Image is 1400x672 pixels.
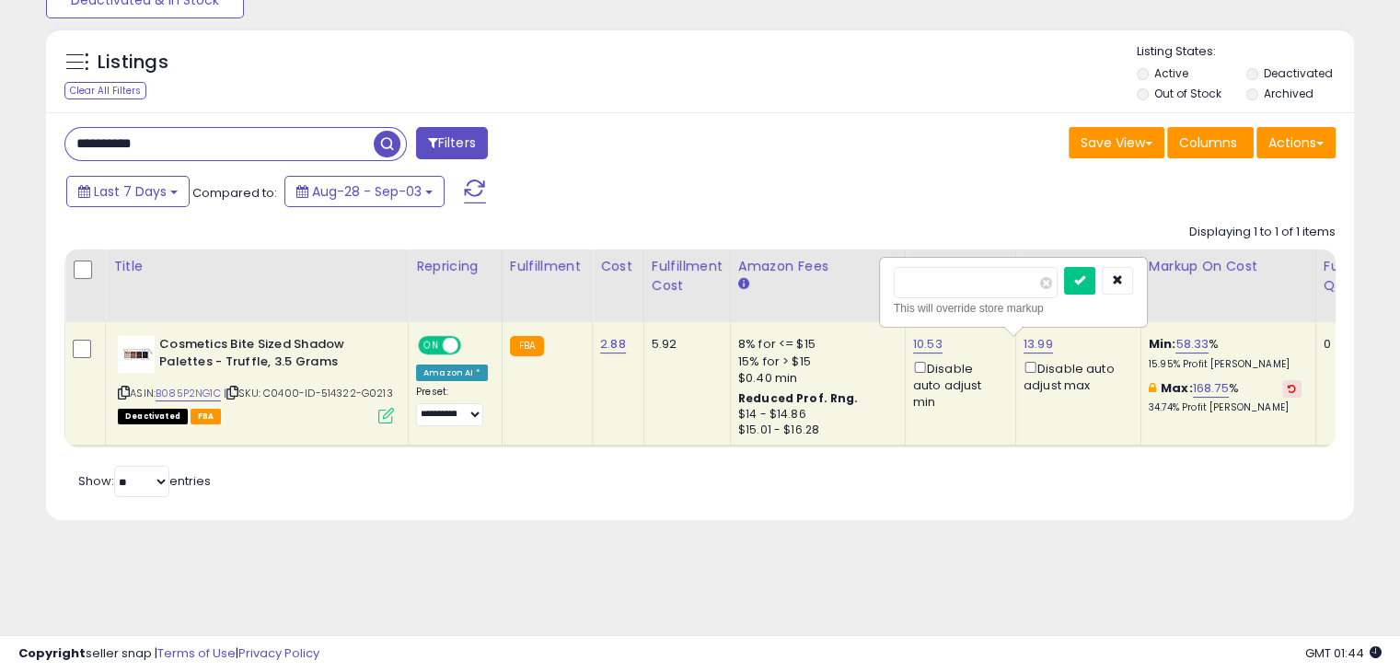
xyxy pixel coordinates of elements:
div: Disable auto adjust max [1024,358,1127,394]
label: Archived [1263,86,1313,101]
a: B085P2NG1C [156,386,221,401]
a: 58.33 [1175,335,1209,353]
span: ON [420,338,443,353]
b: Max: [1161,379,1193,397]
span: Aug-28 - Sep-03 [312,182,422,201]
div: $0.40 min [738,370,891,387]
div: 0 [1324,336,1381,353]
p: 34.74% Profit [PERSON_NAME] [1149,401,1302,414]
span: Last 7 Days [94,182,167,201]
label: Active [1154,65,1188,81]
th: The percentage added to the cost of goods (COGS) that forms the calculator for Min & Max prices. [1140,249,1315,322]
div: Amazon Fees [738,257,897,276]
b: Reduced Prof. Rng. [738,390,859,406]
button: Actions [1256,127,1336,158]
div: Title [113,257,400,276]
small: FBA [510,336,544,356]
button: Columns [1167,127,1254,158]
button: Last 7 Days [66,176,190,207]
span: Compared to: [192,184,277,202]
a: 2.88 [600,335,626,353]
span: All listings that are unavailable for purchase on Amazon for any reason other than out-of-stock [118,409,188,424]
div: % [1149,380,1302,414]
button: Aug-28 - Sep-03 [284,176,445,207]
div: Clear All Filters [64,82,146,99]
span: Columns [1179,133,1237,152]
span: 2025-09-11 01:44 GMT [1305,644,1382,662]
a: 168.75 [1193,379,1229,398]
div: Fulfillment Cost [652,257,723,295]
b: Min: [1149,335,1176,353]
div: This will override store markup [894,299,1133,318]
button: Filters [416,127,488,159]
h5: Listings [98,50,168,75]
label: Deactivated [1263,65,1332,81]
div: Fulfillable Quantity [1324,257,1387,295]
div: 15% for > $15 [738,353,891,370]
div: % [1149,336,1302,370]
div: Cost [600,257,636,276]
a: Terms of Use [157,644,236,662]
div: Preset: [416,386,488,427]
a: 10.53 [913,335,943,353]
a: 13.99 [1024,335,1053,353]
small: Amazon Fees. [738,276,749,293]
img: 31-jdY5GmLL._SL40_.jpg [118,336,155,373]
div: 8% for <= $15 [738,336,891,353]
a: Privacy Policy [238,644,319,662]
label: Out of Stock [1154,86,1221,101]
button: Save View [1069,127,1164,158]
span: OFF [458,338,488,353]
p: 15.95% Profit [PERSON_NAME] [1149,358,1302,371]
div: $14 - $14.86 [738,407,891,423]
strong: Copyright [18,644,86,662]
div: Markup on Cost [1149,257,1308,276]
div: ASIN: [118,336,394,422]
div: Disable auto adjust min [913,358,1001,411]
p: Listing States: [1137,43,1354,61]
div: Repricing [416,257,494,276]
span: | SKU: C0400-ID-514322-G0213 [224,386,393,400]
span: Show: entries [78,472,211,490]
b: Cosmetics Bite Sized Shadow Palettes - Truffle, 3.5 Grams [159,336,383,375]
div: seller snap | | [18,645,319,663]
div: $15.01 - $16.28 [738,423,891,438]
div: Amazon AI * [416,365,488,381]
div: 5.92 [652,336,716,353]
div: Fulfillment [510,257,584,276]
div: Displaying 1 to 1 of 1 items [1189,224,1336,241]
span: FBA [191,409,222,424]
